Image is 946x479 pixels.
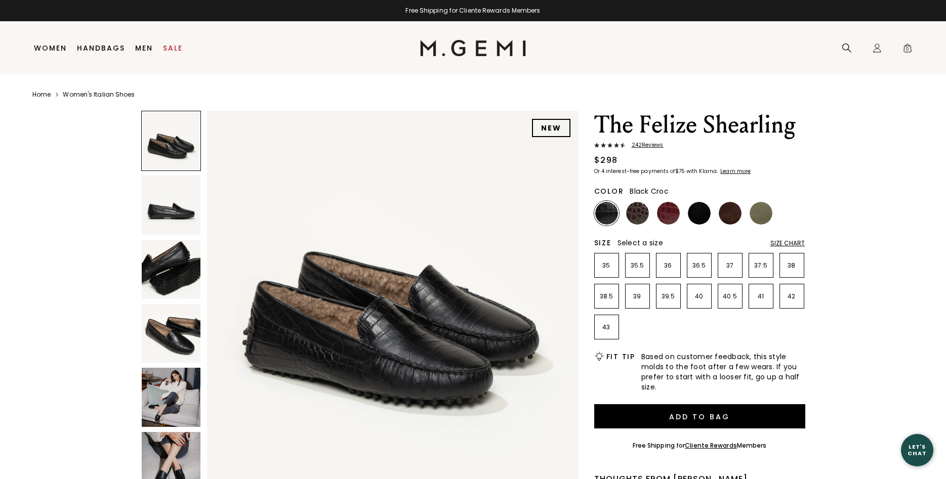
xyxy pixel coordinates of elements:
[626,292,649,300] p: 39
[626,142,664,148] span: 242 Review s
[718,292,742,300] p: 40.5
[749,292,773,300] p: 41
[719,202,742,225] img: Chocolate
[618,238,663,248] span: Select a size
[656,262,680,270] p: 36
[687,262,711,270] p: 36.5
[77,44,125,52] a: Handbags
[719,168,751,175] a: Learn more
[687,292,711,300] p: 40
[641,352,805,392] span: Based on customer feedback, this style molds to the foot after a few wears. If you prefer to star...
[901,444,933,456] div: Let's Chat
[685,441,737,450] a: Cliente Rewards
[594,154,618,166] div: $298
[135,44,153,52] a: Men
[32,91,51,99] a: Home
[749,262,773,270] p: 37.5
[594,167,675,175] klarna-placement-style-body: Or 4 interest-free payments of
[595,323,619,331] p: 43
[626,202,649,225] img: Chocolate Croc
[780,262,804,270] p: 38
[656,292,680,300] p: 39.5
[720,167,751,175] klarna-placement-style-cta: Learn more
[163,44,183,52] a: Sale
[594,111,805,139] h1: The Felize Shearling
[626,262,649,270] p: 35.5
[594,404,805,428] button: Add to Bag
[675,167,685,175] klarna-placement-style-amount: $75
[594,187,624,195] h2: Color
[142,304,201,363] img: The Felize Shearling
[532,119,570,137] div: NEW
[142,240,201,299] img: The Felize Shearling
[633,442,767,450] div: Free Shipping for Members
[718,262,742,270] p: 37
[142,176,201,235] img: The Felize Shearling
[780,292,804,300] p: 42
[142,368,201,427] img: The Felize Shearling
[657,202,680,225] img: Burgundy Croc
[595,202,618,225] img: Black Croc
[686,167,719,175] klarna-placement-style-body: with Klarna
[420,40,526,56] img: M.Gemi
[595,292,619,300] p: 38.5
[770,239,805,247] div: Size Chart
[750,202,772,225] img: Olive
[688,202,711,225] img: Black
[63,91,135,99] a: Women's Italian Shoes
[34,44,67,52] a: Women
[595,262,619,270] p: 35
[630,186,669,196] span: Black Croc
[594,142,805,150] a: 242Reviews
[902,45,913,55] span: 0
[606,353,635,361] h2: Fit Tip
[594,239,611,247] h2: Size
